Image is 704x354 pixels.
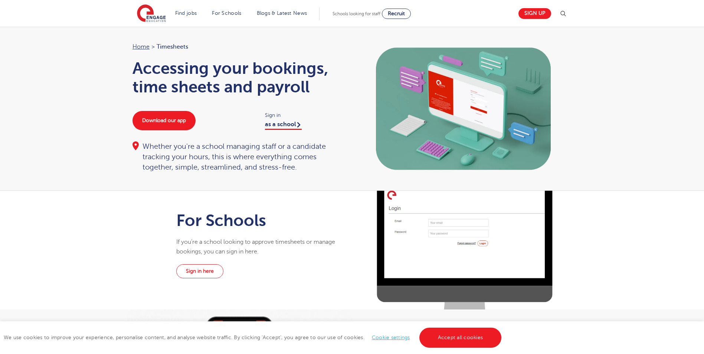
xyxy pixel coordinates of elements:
[372,335,410,340] a: Cookie settings
[132,42,345,52] nav: breadcrumb
[212,10,241,16] a: For Schools
[518,8,551,19] a: Sign up
[257,10,307,16] a: Blogs & Latest News
[265,111,345,119] span: Sign in
[333,11,380,16] span: Schools looking for staff
[265,121,302,130] a: as a school
[176,237,342,257] p: If you’re a school looking to approve timesheets or manage bookings, you can sign in here.
[132,141,345,173] div: Whether you're a school managing staff or a candidate tracking your hours, this is where everythi...
[151,43,155,50] span: >
[175,10,197,16] a: Find jobs
[419,328,502,348] a: Accept all cookies
[382,9,411,19] a: Recruit
[388,11,405,16] span: Recruit
[137,4,166,23] img: Engage Education
[157,42,188,52] span: Timesheets
[176,211,342,230] h1: For Schools
[132,59,345,96] h1: Accessing your bookings, time sheets and payroll
[4,335,503,340] span: We use cookies to improve your experience, personalise content, and analyse website traffic. By c...
[176,264,223,278] a: Sign in here
[132,111,196,130] a: Download our app
[132,43,150,50] a: Home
